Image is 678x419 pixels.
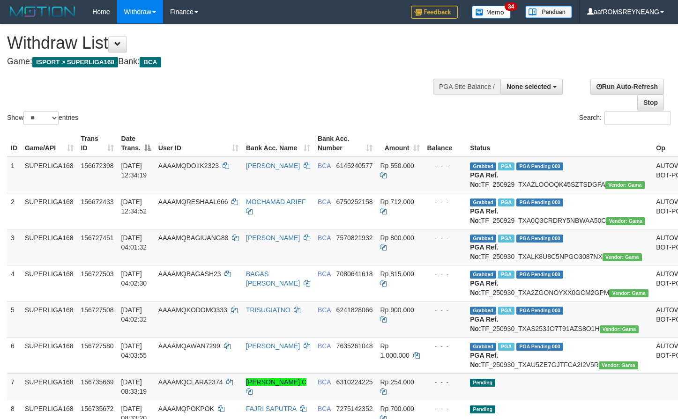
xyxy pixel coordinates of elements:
[158,378,223,386] span: AAAAMQCLARA2374
[7,265,21,301] td: 4
[606,217,645,225] span: Vendor URL: https://trx31.1velocity.biz
[427,233,463,243] div: - - -
[7,337,21,373] td: 6
[470,162,496,170] span: Grabbed
[470,235,496,243] span: Grabbed
[470,171,498,188] b: PGA Ref. No:
[7,34,443,52] h1: Withdraw List
[81,162,114,169] span: 156672398
[380,234,414,242] span: Rp 800.000
[498,235,514,243] span: Marked by aafchoeunmanni
[246,198,306,206] a: MOCHAMAD ARIEF
[380,378,414,386] span: Rp 254.000
[121,306,147,323] span: [DATE] 04:02:32
[427,197,463,206] div: - - -
[121,198,147,215] span: [DATE] 12:34:52
[376,130,423,157] th: Amount: activate to sort column ascending
[246,270,300,287] a: BAGAS [PERSON_NAME]
[600,325,639,333] span: Vendor URL: https://trx31.1velocity.biz
[605,181,645,189] span: Vendor URL: https://trx31.1velocity.biz
[77,130,118,157] th: Trans ID: activate to sort column ascending
[603,253,642,261] span: Vendor URL: https://trx31.1velocity.biz
[424,130,467,157] th: Balance
[609,289,648,297] span: Vendor URL: https://trx31.1velocity.biz
[505,2,517,11] span: 34
[500,79,563,95] button: None selected
[470,198,496,206] span: Grabbed
[246,378,306,386] a: [PERSON_NAME] C
[21,157,77,193] td: SUPERLIGA168
[21,337,77,373] td: SUPERLIGA168
[318,306,331,314] span: BCA
[81,306,114,314] span: 156727508
[336,162,373,169] span: Copy 6145240577 to clipboard
[427,377,463,387] div: - - -
[336,198,373,206] span: Copy 6750252158 to clipboard
[140,57,161,67] span: BCA
[470,243,498,260] b: PGA Ref. No:
[318,270,331,278] span: BCA
[466,337,652,373] td: TF_250930_TXAU5ZE7GJTFCA2I2V5R
[516,162,563,170] span: PGA Pending
[21,373,77,400] td: SUPERLIGA168
[380,306,414,314] span: Rp 900.000
[599,361,638,369] span: Vendor URL: https://trx31.1velocity.biz
[336,378,373,386] span: Copy 6310224225 to clipboard
[318,234,331,242] span: BCA
[498,198,514,206] span: Marked by aafsoycanthlai
[470,405,495,413] span: Pending
[516,235,563,243] span: PGA Pending
[7,193,21,229] td: 2
[380,342,409,359] span: Rp 1.000.000
[81,378,114,386] span: 156735669
[470,379,495,387] span: Pending
[433,79,500,95] div: PGA Site Balance /
[318,198,331,206] span: BCA
[427,161,463,170] div: - - -
[516,307,563,315] span: PGA Pending
[516,343,563,351] span: PGA Pending
[7,5,78,19] img: MOTION_logo.png
[466,265,652,301] td: TF_250930_TXA2ZGONOYXX0GCM2GPM
[118,130,155,157] th: Date Trans.: activate to sort column descending
[498,307,514,315] span: Marked by aafchoeunmanni
[498,162,514,170] span: Marked by aafsoycanthlai
[498,343,514,351] span: Marked by aafchoeunmanni
[470,316,498,332] b: PGA Ref. No:
[314,130,377,157] th: Bank Acc. Number: activate to sort column ascending
[466,193,652,229] td: TF_250929_TXA0Q3CRDRY5NBWAA50C
[158,405,214,412] span: AAAAMQPOKPOK
[246,306,291,314] a: TRISUGIATNO
[7,130,21,157] th: ID
[470,307,496,315] span: Grabbed
[121,342,147,359] span: [DATE] 04:03:55
[318,378,331,386] span: BCA
[81,198,114,206] span: 156672433
[466,301,652,337] td: TF_250930_TXAS253JO7T91AZS8O1H
[7,111,78,125] label: Show entries
[121,270,147,287] span: [DATE] 04:02:30
[7,57,443,66] h4: Game: Bank:
[7,157,21,193] td: 1
[336,270,373,278] span: Copy 7080641618 to clipboard
[380,270,414,278] span: Rp 815.000
[121,162,147,179] span: [DATE] 12:34:19
[336,405,373,412] span: Copy 7275142352 to clipboard
[411,6,458,19] img: Feedback.jpg
[155,130,242,157] th: User ID: activate to sort column ascending
[158,342,220,350] span: AAAAMQAWAN7299
[246,234,300,242] a: [PERSON_NAME]
[466,229,652,265] td: TF_250930_TXALK8U8C5NPGO3087NX
[336,234,373,242] span: Copy 7570821932 to clipboard
[7,373,21,400] td: 7
[516,271,563,279] span: PGA Pending
[427,341,463,351] div: - - -
[158,306,227,314] span: AAAAMQKODOMO333
[23,111,59,125] select: Showentries
[427,404,463,413] div: - - -
[470,207,498,224] b: PGA Ref. No:
[427,305,463,315] div: - - -
[427,269,463,279] div: - - -
[516,198,563,206] span: PGA Pending
[604,111,671,125] input: Search:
